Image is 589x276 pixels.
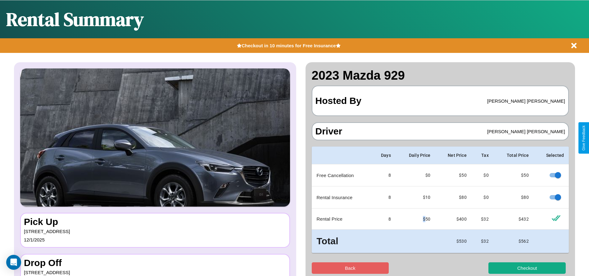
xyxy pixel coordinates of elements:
[242,43,336,48] b: Checkout in 10 minutes for Free Insurance
[494,230,534,253] td: $ 562
[436,186,472,208] td: $ 80
[494,164,534,186] td: $ 50
[371,186,396,208] td: 8
[582,125,586,151] div: Give Feedback
[312,147,569,253] table: simple table
[24,236,286,244] p: 12 / 1 / 2025
[317,215,366,223] p: Rental Price
[371,147,396,164] th: Days
[472,186,494,208] td: $0
[371,208,396,230] td: 8
[317,235,366,248] h3: Total
[315,89,361,112] h3: Hosted By
[315,126,342,137] h3: Driver
[436,147,472,164] th: Net Price
[396,147,436,164] th: Daily Price
[24,227,286,236] p: [STREET_ADDRESS]
[312,68,569,82] h2: 2023 Mazda 929
[494,186,534,208] td: $ 80
[371,164,396,186] td: 8
[396,208,436,230] td: $ 50
[396,164,436,186] td: $0
[436,230,472,253] td: $ 530
[436,164,472,186] td: $ 50
[312,262,389,274] button: Back
[494,147,534,164] th: Total Price
[24,217,286,227] h3: Pick Up
[436,208,472,230] td: $ 400
[472,147,494,164] th: Tax
[24,258,286,268] h3: Drop Off
[6,255,21,270] div: Open Intercom Messenger
[487,97,565,105] p: [PERSON_NAME] [PERSON_NAME]
[494,208,534,230] td: $ 432
[472,164,494,186] td: $0
[472,208,494,230] td: $ 32
[396,186,436,208] td: $10
[6,7,144,32] h1: Rental Summary
[487,127,565,136] p: [PERSON_NAME] [PERSON_NAME]
[488,262,566,274] button: Checkout
[472,230,494,253] td: $ 32
[317,171,366,180] p: Free Cancellation
[317,193,366,202] p: Rental Insurance
[534,147,569,164] th: Selected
